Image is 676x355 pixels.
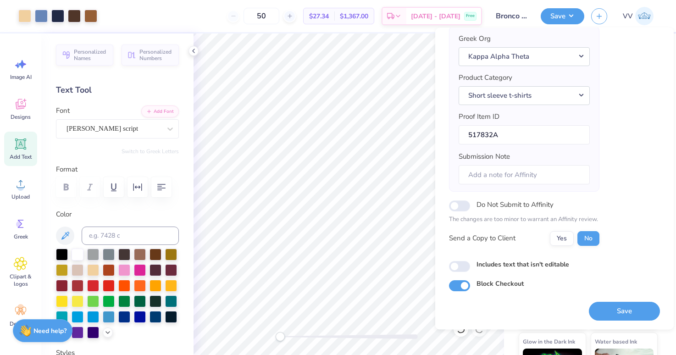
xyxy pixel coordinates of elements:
input: e.g. 7428 c [82,227,179,245]
input: – – [244,8,279,24]
label: Do Not Submit to Affinity [477,199,554,211]
div: Accessibility label [276,332,285,341]
span: Free [466,13,475,19]
span: Personalized Numbers [139,49,173,61]
label: Color [56,209,179,220]
label: Product Category [459,73,512,83]
label: Format [56,164,179,175]
button: Yes [550,231,574,246]
span: Upload [11,193,30,200]
label: Includes text that isn't editable [477,260,569,269]
button: Short sleeve t-shirts [459,86,590,105]
button: Add Font [141,105,179,117]
span: Add Text [10,153,32,161]
span: Water based Ink [595,337,637,346]
button: Personalized Names [56,44,113,66]
span: Personalized Names [74,49,108,61]
button: Switch to Greek Letters [122,148,179,155]
span: [DATE] - [DATE] [411,11,460,21]
label: Block Checkout [477,279,524,288]
div: Send a Copy to Client [449,233,515,244]
span: Decorate [10,320,32,327]
input: Untitled Design [489,7,534,25]
img: Via Villanueva [635,7,654,25]
p: The changes are too minor to warrant an Affinity review. [449,216,599,225]
span: Greek [14,233,28,240]
button: Personalized Numbers [122,44,179,66]
span: $1,367.00 [340,11,368,21]
span: Designs [11,113,31,121]
button: Kappa Alpha Theta [459,47,590,66]
label: Submission Note [459,152,510,162]
span: Glow in the Dark Ink [523,337,575,346]
button: Save [541,8,584,24]
span: Clipart & logos [6,273,36,288]
span: $27.34 [309,11,329,21]
div: Text Tool [56,84,179,96]
a: VV [619,7,658,25]
button: Save [589,302,660,321]
button: No [577,231,599,246]
span: VV [623,11,633,22]
span: Image AI [10,73,32,81]
label: Proof Item ID [459,112,499,122]
strong: Need help? [33,327,66,335]
input: Add a note for Affinity [459,165,590,185]
label: Greek Org [459,34,491,44]
label: Font [56,105,70,116]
